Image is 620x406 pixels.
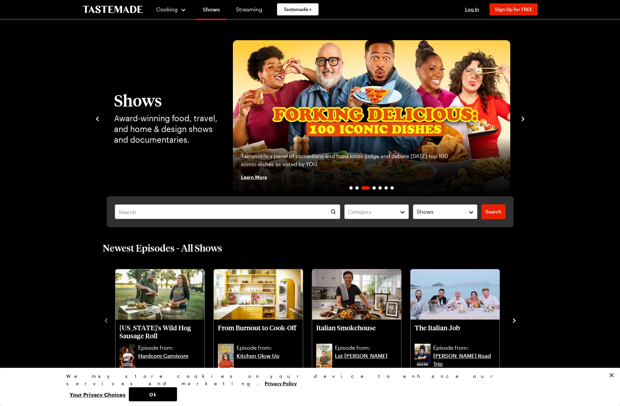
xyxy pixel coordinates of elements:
[103,242,222,254] h2: Newest Episodes - All Shows
[481,204,506,219] a: filters
[156,6,178,12] span: Cooking
[115,204,341,219] input: Search
[520,114,526,122] button: navigate to next item
[433,344,496,352] p: Episode from:
[119,324,200,342] a: Oklahoma's Wild Hog Sausage Roll
[66,387,129,401] button: Your Privacy Choices
[485,208,502,215] span: Search
[284,6,312,13] span: Tastemade +
[114,113,219,145] p: Award-winning food, travel, and home & design shows and documentaries.
[335,352,397,368] a: Let [PERSON_NAME]
[312,269,401,320] img: Italian Smokehouse
[83,6,143,13] a: To Tastemade Home Page
[115,269,204,372] div: Oklahoma's Wild Hog Sausage Roll
[233,40,510,196] a: Forking Delicious: 100 Iconic DishesTastemade's panel of comedians and food icons judge and debat...
[417,208,434,216] span: Shows
[115,267,213,373] div: 1 / 10
[490,3,538,15] button: Sign Up for FREE
[237,352,299,368] a: Kitchen Glow Up
[103,316,109,324] button: navigate to previous item
[410,267,508,373] div: 4 / 10
[465,6,479,12] span: Log In
[237,344,299,352] p: Episode from:
[138,344,200,352] p: Episode from:
[218,324,299,342] a: From Burnout to Cook-Off
[349,186,353,190] span: Go to slide 1
[156,1,187,17] button: Cooking
[312,267,410,373] div: 3 / 10
[218,324,299,340] p: From Burnout to Cook-Off
[372,186,376,190] span: Go to slide 4
[378,186,382,190] span: Go to slide 5
[196,1,227,20] a: Shows
[138,352,200,368] a: Hardcore Carnivore
[241,174,267,180] span: Learn More
[495,6,532,12] span: Sign Up for FREE
[344,204,409,219] button: Category
[66,373,548,387] div: We may store cookies on your device to enhance our services and marketing.
[433,352,496,368] a: [PERSON_NAME] Road Trip
[384,186,388,190] span: Go to slide 6
[66,373,548,401] div: Privacy
[459,6,485,13] button: Log In
[94,114,101,122] button: navigate to previous item
[348,208,395,216] div: Category
[604,368,619,383] button: Close
[335,344,397,352] p: Episode from:
[214,269,303,320] img: From Burnout to Cook-Off
[213,267,312,373] div: 2 / 10
[415,324,496,340] p: The Italian Job
[413,204,477,219] button: Shows
[511,316,518,324] button: navigate to next item
[233,40,510,196] img: Forking Delicious: 100 Iconic Dishes
[129,387,177,401] button: Ok
[312,269,401,372] div: Italian Smokehouse
[415,324,496,342] a: The Italian Job
[119,324,200,340] p: [US_STATE]'s Wild Hog Sausage Roll
[214,269,303,372] div: From Burnout to Cook-Off
[115,269,204,320] img: Oklahoma's Wild Hog Sausage Roll
[411,269,500,320] img: The Italian Job
[355,186,359,190] span: Go to slide 2
[390,186,394,190] span: Go to slide 7
[411,269,500,372] div: The Italian Job
[114,91,219,109] h1: Shows
[241,152,450,168] p: Tastemade's panel of comedians and food icons judge and debate [DATE] top 100 iconic dishes as vo...
[277,3,319,15] a: Tastemade +
[233,40,510,196] div: 3 / 7
[361,186,370,190] span: Go to slide 3
[265,380,297,386] a: More information about your privacy, opens in a new tab
[316,324,397,342] a: Italian Smokehouse
[316,324,397,340] p: Italian Smokehouse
